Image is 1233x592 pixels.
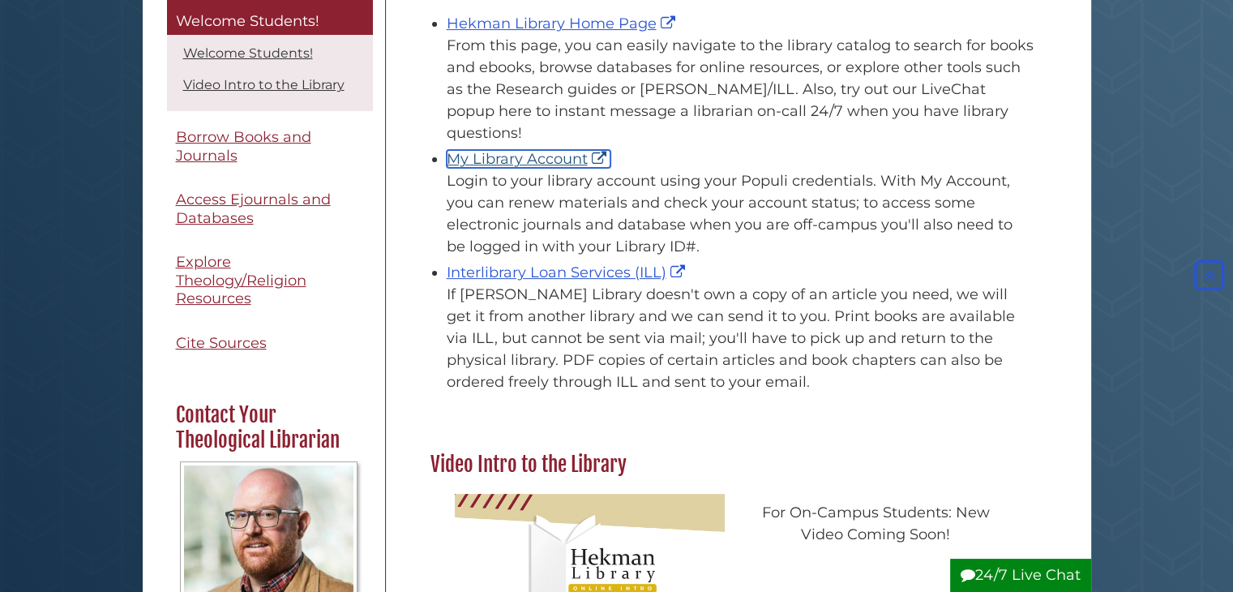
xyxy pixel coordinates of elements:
[422,452,1042,478] h2: Video Intro to the Library
[167,325,373,362] a: Cite Sources
[168,403,370,454] h2: Contact Your Theological Librarian
[176,254,306,308] span: Explore Theology/Religion Resources
[176,334,267,352] span: Cite Sources
[183,78,345,93] a: Video Intro to the Library
[741,502,1011,546] p: For On-Campus Students: New Video Coming Soon!
[447,284,1034,393] div: If [PERSON_NAME] Library doesn't own a copy of an article you need, we will get it from another l...
[167,120,373,174] a: Borrow Books and Journals
[167,182,373,237] a: Access Ejournals and Databases
[447,15,679,32] a: Hekman Library Home Page
[447,264,689,281] a: Interlibrary Loan Services (ILL)
[950,559,1091,592] button: 24/7 Live Chat
[447,35,1034,144] div: From this page, you can easily navigate to the library catalog to search for books and ebooks, br...
[447,170,1034,258] div: Login to your library account using your Populi credentials. With My Account, you can renew mater...
[183,46,313,62] a: Welcome Students!
[167,245,373,318] a: Explore Theology/Religion Resources
[1190,267,1229,285] a: Back to Top
[447,150,610,168] a: My Library Account
[176,191,331,228] span: Access Ejournals and Databases
[176,12,319,30] span: Welcome Students!
[176,129,311,165] span: Borrow Books and Journals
